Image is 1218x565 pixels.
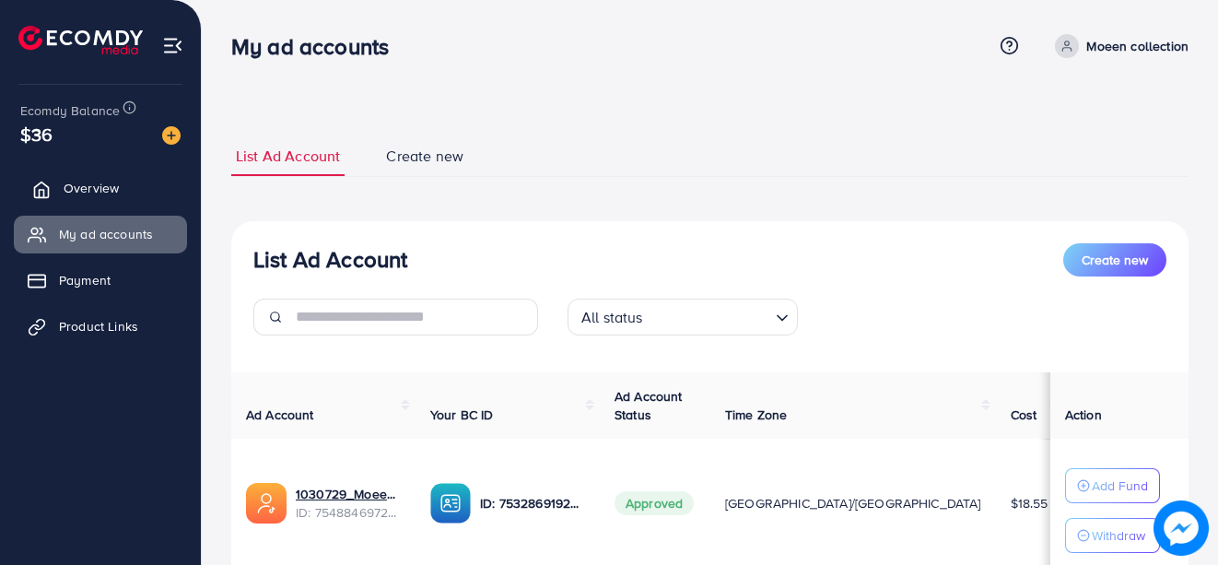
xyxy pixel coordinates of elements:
span: [GEOGRAPHIC_DATA]/[GEOGRAPHIC_DATA] [725,494,981,512]
a: My ad accounts [14,216,187,253]
a: Payment [14,262,187,299]
span: Approved [615,491,694,515]
p: ID: 7532869192958951440 [480,492,585,514]
span: Ad Account Status [615,387,683,424]
button: Add Fund [1065,468,1160,503]
img: image [162,126,181,145]
span: Action [1065,406,1102,424]
span: Overview [64,179,119,197]
a: 1030729_Moeen Collection2_1757602930420 [296,485,401,503]
img: menu [162,35,183,56]
span: All status [578,304,647,331]
span: Create new [386,146,463,167]
span: Product Links [59,317,138,335]
span: $18.55 [1011,494,1048,512]
div: <span class='underline'>1030729_Moeen Collection2_1757602930420</span></br>7548846972918923265 [296,485,401,523]
input: Search for option [649,300,768,331]
p: Withdraw [1092,524,1145,547]
div: Search for option [568,299,798,335]
span: Ad Account [246,406,314,424]
span: ID: 7548846972918923265 [296,503,401,522]
img: logo [18,26,143,54]
img: image [1154,500,1209,556]
span: My ad accounts [59,225,153,243]
span: Ecomdy Balance [20,101,120,120]
p: Add Fund [1092,475,1148,497]
img: ic-ba-acc.ded83a64.svg [430,483,471,524]
a: Moeen collection [1048,34,1189,58]
img: ic-ads-acc.e4c84228.svg [246,483,287,524]
h3: List Ad Account [253,246,407,273]
p: Moeen collection [1086,35,1189,57]
span: Your BC ID [430,406,494,424]
a: Overview [14,170,187,206]
a: Product Links [14,308,187,345]
span: Create new [1082,251,1148,269]
span: Cost [1011,406,1037,424]
span: $36 [20,121,53,147]
h3: My ad accounts [231,33,404,60]
button: Create new [1063,243,1166,277]
button: Withdraw [1065,518,1160,553]
span: Time Zone [725,406,787,424]
span: List Ad Account [236,146,340,167]
span: Payment [59,271,111,289]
